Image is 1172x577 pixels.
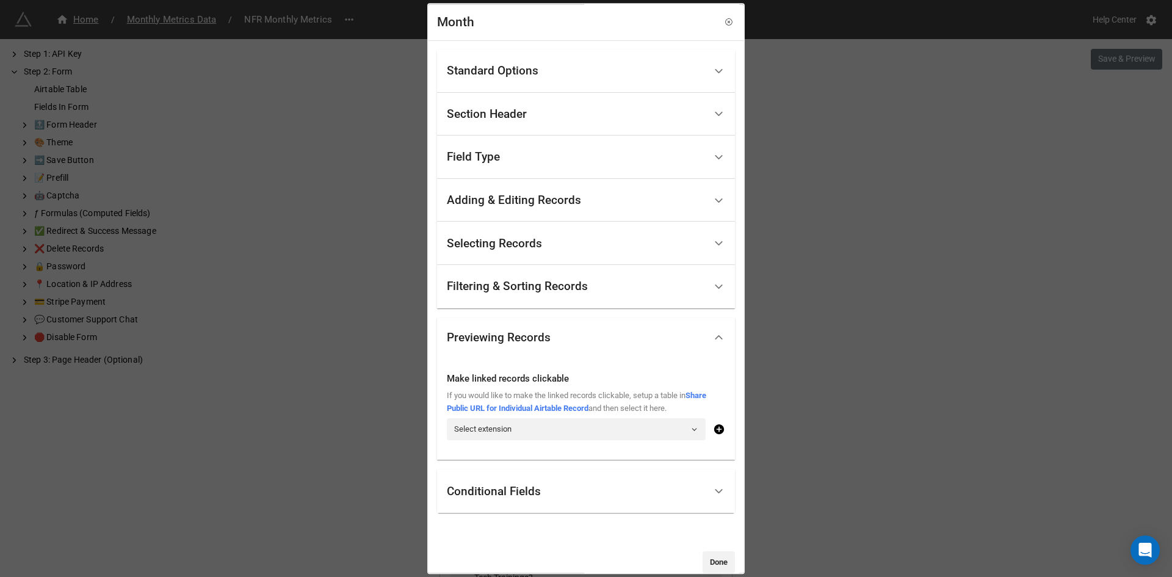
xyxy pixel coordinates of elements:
[447,391,685,400] span: If you would like to make the linked records clickable, setup a table in
[588,404,667,413] span: and then select it here.
[437,318,735,357] div: Previewing Records
[447,65,538,78] div: Standard Options
[447,372,725,386] div: Make linked records clickable
[447,391,706,412] a: Share Public URL for Individual Airtable Record
[437,222,735,266] div: Selecting Records
[437,93,735,136] div: Section Header
[447,280,588,292] div: Filtering & Sorting Records
[437,357,735,460] div: Previewing Records
[447,238,542,250] div: Selecting Records
[447,418,706,440] a: Select extension
[447,108,527,120] div: Section Header
[447,151,500,164] div: Field Type
[437,49,735,93] div: Standard Options
[437,265,735,308] div: Filtering & Sorting Records
[447,332,551,344] div: Previewing Records
[437,179,735,222] div: Adding & Editing Records
[1130,535,1160,565] div: Open Intercom Messenger
[447,194,581,206] div: Adding & Editing Records
[437,470,735,513] div: Conditional Fields
[437,136,735,179] div: Field Type
[437,13,474,32] div: Month
[703,551,735,573] a: Done
[447,485,541,498] div: Conditional Fields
